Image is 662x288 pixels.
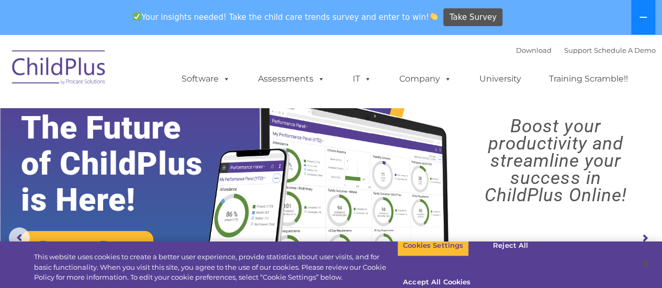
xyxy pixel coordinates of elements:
[634,252,657,275] button: Close
[457,118,654,204] rs-layer: Boost your productivity and streamline your success in ChildPlus Online!
[21,110,232,218] rs-layer: The Future of ChildPlus is Here!
[430,13,437,20] img: 👏
[145,69,177,77] span: Last name
[538,68,638,89] a: Training Scramble!!
[21,231,153,260] a: Request a Demo
[450,8,497,27] span: Take Survey
[594,46,656,54] a: Schedule A Demo
[7,43,111,95] img: ChildPlus by Procare Solutions
[145,112,190,120] span: Phone number
[133,13,141,20] img: ✅
[564,46,592,54] a: Support
[397,235,469,257] button: Cookies Settings
[342,68,382,89] a: IT
[389,68,462,89] a: Company
[34,252,397,283] div: This website uses cookies to create a better user experience, provide statistics about user visit...
[516,46,552,54] a: Download
[469,68,532,89] a: University
[171,68,241,89] a: Software
[443,8,502,27] a: Take Survey
[516,46,656,54] font: |
[248,68,335,89] a: Assessments
[129,7,442,27] span: Your insights needed! Take the child care trends survey and enter to win!
[478,235,543,257] button: Reject All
